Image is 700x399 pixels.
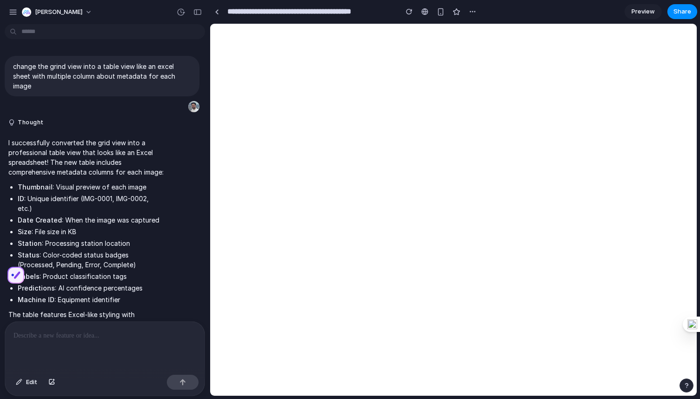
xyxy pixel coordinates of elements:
li: : File size in KB [18,227,164,237]
button: Edit [11,375,42,390]
strong: Size [18,228,32,236]
strong: Thumbnail [18,183,53,191]
button: Share [667,4,697,19]
strong: Station [18,239,42,247]
strong: Labels [18,272,40,280]
li: : Processing station location [18,238,164,248]
strong: Status [18,251,40,259]
strong: Predictions [18,284,55,292]
p: change the grind view into a table view like an excel sheet with multiple column about metadata f... [13,61,191,91]
li: : Equipment identifier [18,295,164,304]
p: The table features Excel-like styling with alternating row colors, hover effects, professional bo... [8,310,164,388]
p: I successfully converted the grid view into a professional table view that looks like an Excel sp... [8,138,164,177]
li: : When the image was captured [18,215,164,225]
span: Preview [631,7,655,16]
li: : Product classification tags [18,271,164,281]
li: : AI confidence percentages [18,283,164,293]
a: Preview [625,4,662,19]
li: : Unique identifier (IMG-0001, IMG-0002, etc.) [18,194,164,213]
strong: ID [18,195,24,203]
li: : Color-coded status badges (Processed, Pending, Error, Complete) [18,250,164,270]
strong: Date Created [18,216,62,224]
span: Share [673,7,691,16]
button: [PERSON_NAME] [18,5,97,20]
span: Edit [26,378,37,387]
li: : Visual preview of each image [18,182,164,192]
strong: Machine ID [18,296,55,304]
span: [PERSON_NAME] [35,7,82,17]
